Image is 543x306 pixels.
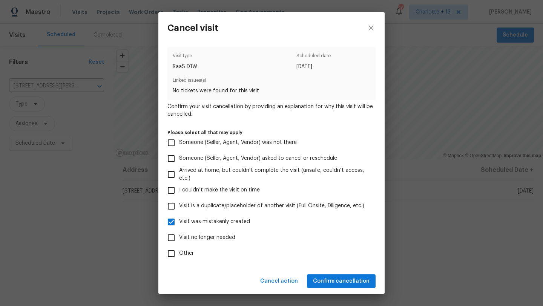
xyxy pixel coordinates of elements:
button: Cancel action [257,274,301,288]
span: Cancel action [260,277,298,286]
span: Other [179,249,194,257]
span: Someone (Seller, Agent, Vendor) was not there [179,139,297,147]
span: No tickets were found for this visit [173,87,370,95]
span: Someone (Seller, Agent, Vendor) asked to cancel or reschedule [179,155,337,162]
button: close [357,12,385,44]
span: Visit was mistakenly created [179,218,250,226]
h3: Cancel visit [167,23,218,33]
span: I couldn’t make the visit on time [179,186,260,194]
span: Linked issues(s) [173,76,370,87]
span: Arrived at home, but couldn’t complete the visit (unsafe, couldn’t access, etc.) [179,167,370,182]
label: Please select all that may apply [167,130,376,135]
span: Visit type [173,52,197,63]
span: [DATE] [296,63,331,70]
button: Confirm cancellation [307,274,376,288]
span: Confirm cancellation [313,277,370,286]
span: Visit is a duplicate/placeholder of another visit (Full Onsite, Diligence, etc.) [179,202,364,210]
span: Confirm your visit cancellation by providing an explanation for why this visit will be cancelled. [167,103,376,118]
span: Scheduled date [296,52,331,63]
span: RaaS D1W [173,63,197,70]
span: Visit no longer needed [179,234,235,242]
